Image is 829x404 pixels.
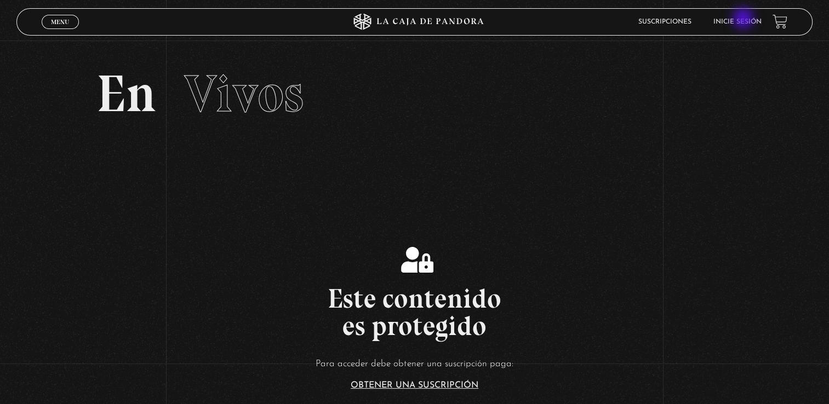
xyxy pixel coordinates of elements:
[638,19,691,25] a: Suscripciones
[713,19,762,25] a: Inicie sesión
[184,62,304,125] span: Vivos
[47,28,73,36] span: Cerrar
[96,68,733,120] h2: En
[51,19,69,25] span: Menu
[351,381,478,390] a: Obtener una suscripción
[773,14,787,29] a: View your shopping cart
